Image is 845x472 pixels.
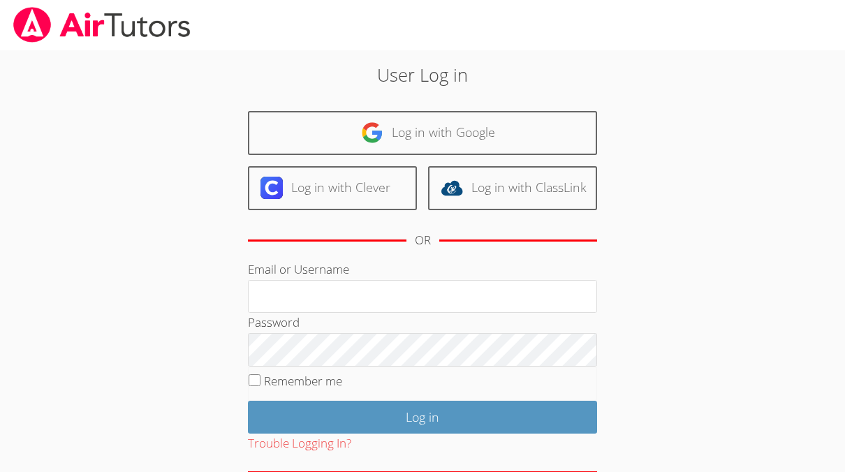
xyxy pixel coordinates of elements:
a: Log in with Google [248,111,597,155]
img: airtutors_banner-c4298cdbf04f3fff15de1276eac7730deb9818008684d7c2e4769d2f7ddbe033.png [12,7,192,43]
label: Remember me [264,373,342,389]
label: Email or Username [248,261,349,277]
img: classlink-logo-d6bb404cc1216ec64c9a2012d9dc4662098be43eaf13dc465df04b49fa7ab582.svg [441,177,463,199]
a: Log in with ClassLink [428,166,597,210]
h2: User Log in [194,61,650,88]
button: Trouble Logging In? [248,434,351,454]
div: OR [415,230,431,251]
input: Log in [248,401,597,434]
img: google-logo-50288ca7cdecda66e5e0955fdab243c47b7ad437acaf1139b6f446037453330a.svg [361,121,383,144]
label: Password [248,314,300,330]
img: clever-logo-6eab21bc6e7a338710f1a6ff85c0baf02591cd810cc4098c63d3a4b26e2feb20.svg [260,177,283,199]
a: Log in with Clever [248,166,417,210]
